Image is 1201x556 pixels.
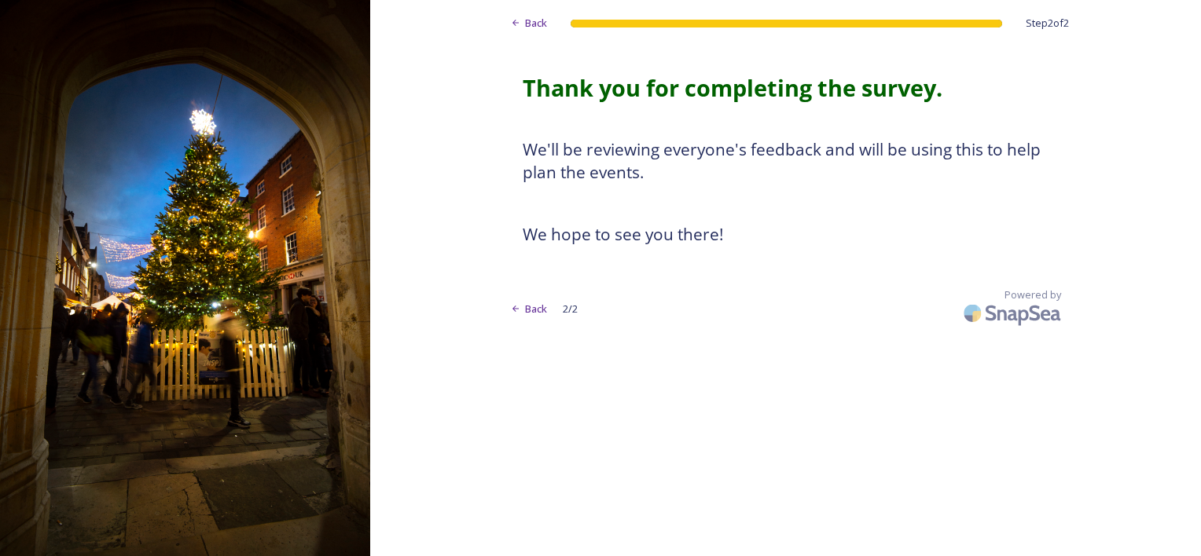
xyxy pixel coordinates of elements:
span: Step 2 of 2 [1026,16,1069,31]
h3: We'll be reviewing everyone's feedback and will be using this to help plan the events. [523,138,1049,185]
span: Powered by [1005,287,1061,302]
h3: We hope to see you there! [523,223,1049,247]
img: SnapSea Logo [959,294,1069,331]
span: Back [525,16,547,31]
span: Back [525,302,547,316]
span: 2 / 2 [563,302,578,316]
strong: Thank you for completing the survey. [523,72,942,103]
